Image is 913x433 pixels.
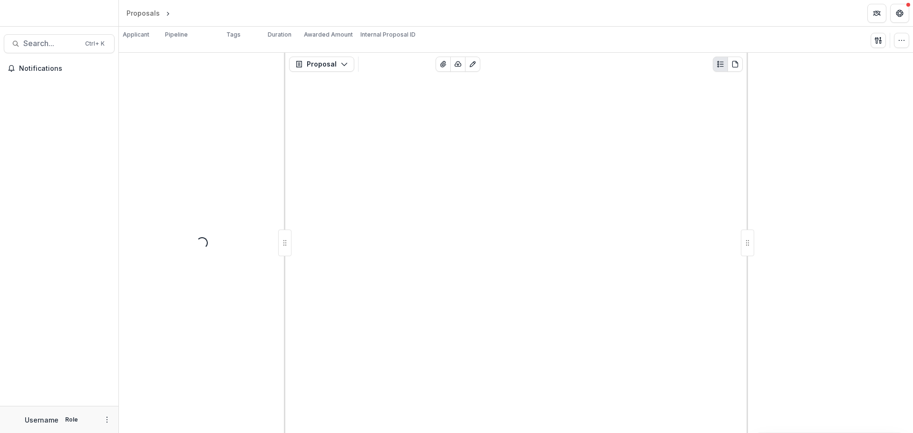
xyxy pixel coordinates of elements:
a: Proposals [123,6,164,20]
p: Tags [226,30,241,39]
p: Internal Proposal ID [360,30,416,39]
div: Proposals [126,8,160,18]
span: Notifications [19,65,111,73]
button: PDF view [728,57,743,72]
span: Search... [23,39,79,48]
p: Awarded Amount [304,30,353,39]
p: Pipeline [165,30,188,39]
button: View Attached Files [436,57,451,72]
button: Notifications [4,61,115,76]
button: Plaintext view [713,57,728,72]
button: Search... [4,34,115,53]
div: Ctrl + K [83,38,107,49]
button: More [101,414,113,425]
button: Partners [867,4,886,23]
nav: breadcrumb [123,6,213,20]
p: Applicant [123,30,149,39]
button: Get Help [890,4,909,23]
button: Proposal [289,57,354,72]
p: Role [62,415,81,424]
p: Username [25,415,58,425]
p: Duration [268,30,291,39]
button: Edit as form [465,57,480,72]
